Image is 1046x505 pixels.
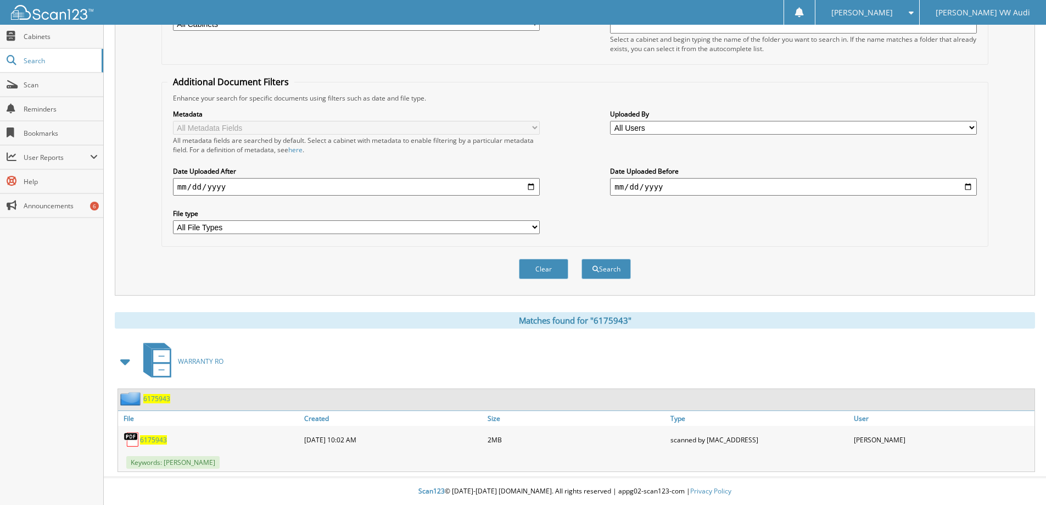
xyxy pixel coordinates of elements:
[991,452,1046,505] iframe: Chat Widget
[288,145,303,154] a: here
[831,9,893,16] span: [PERSON_NAME]
[519,259,568,279] button: Clear
[143,394,170,403] a: 6175943
[173,109,540,119] label: Metadata
[173,136,540,154] div: All metadata fields are searched by default. Select a cabinet with metadata to enable filtering b...
[178,357,223,366] span: WARRANTY RO
[301,411,485,426] a: Created
[104,478,1046,505] div: © [DATE]-[DATE] [DOMAIN_NAME]. All rights reserved | appg02-scan123-com |
[120,392,143,406] img: folder2.png
[11,5,93,20] img: scan123-logo-white.svg
[167,76,294,88] legend: Additional Document Filters
[24,177,98,186] span: Help
[124,431,140,448] img: PDF.png
[173,178,540,196] input: start
[24,104,98,114] span: Reminders
[668,429,851,451] div: scanned by [MAC_ADDRESS]
[610,109,977,119] label: Uploaded By
[610,35,977,53] div: Select a cabinet and begin typing the name of the folder you want to search in. If the name match...
[485,411,668,426] a: Size
[24,80,98,90] span: Scan
[90,202,99,210] div: 6
[140,435,167,445] a: 6175943
[167,93,982,103] div: Enhance your search for specific documents using filters such as date and file type.
[137,340,223,383] a: WARRANTY RO
[851,429,1034,451] div: [PERSON_NAME]
[173,209,540,218] label: File type
[418,486,445,496] span: Scan123
[173,167,540,176] label: Date Uploaded After
[24,129,98,138] span: Bookmarks
[24,153,90,162] span: User Reports
[24,201,98,210] span: Announcements
[610,178,977,196] input: end
[936,9,1030,16] span: [PERSON_NAME] VW Audi
[581,259,631,279] button: Search
[610,167,977,176] label: Date Uploaded Before
[115,312,1035,329] div: Matches found for "6175943"
[485,429,668,451] div: 2MB
[301,429,485,451] div: [DATE] 10:02 AM
[24,32,98,41] span: Cabinets
[668,411,851,426] a: Type
[851,411,1034,426] a: User
[118,411,301,426] a: File
[24,56,96,65] span: Search
[126,456,220,469] span: Keywords: [PERSON_NAME]
[690,486,731,496] a: Privacy Policy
